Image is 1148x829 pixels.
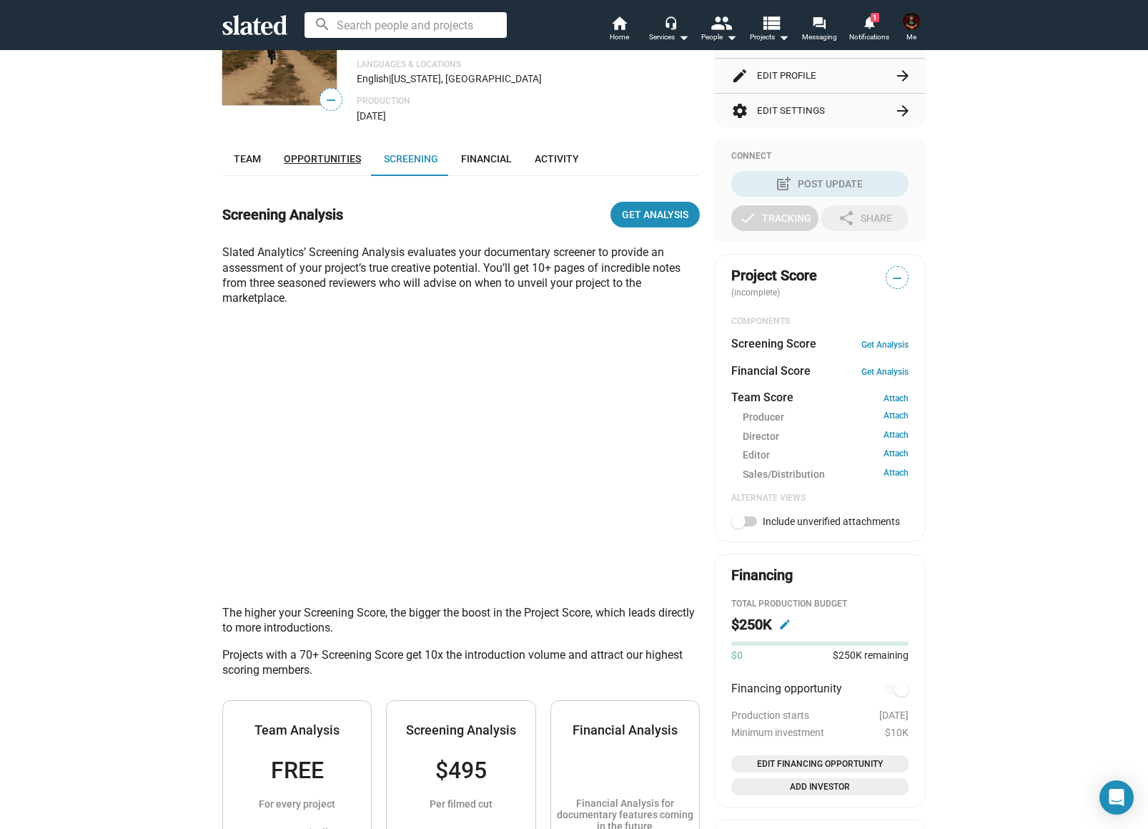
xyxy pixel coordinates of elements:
span: Producer [743,411,784,424]
mat-icon: forum [812,16,826,29]
span: Editor [743,448,770,462]
button: Edit budget [773,613,796,636]
button: Tracking [731,205,818,231]
div: Services [649,29,689,46]
button: Kris WheelerMe [894,10,929,47]
span: Add Investor [737,780,903,794]
a: Screening [372,142,450,176]
button: Share [821,205,909,231]
button: Edit Profile [731,59,909,93]
a: Attach [884,468,909,481]
span: Screening [384,153,438,165]
mat-icon: edit [731,67,748,84]
a: Attach [884,393,909,403]
span: Include unverified attachments [763,516,900,527]
a: Opportunities [272,142,372,176]
span: Sales/Distribution [743,468,825,481]
mat-icon: arrow_drop_down [775,29,792,46]
span: Activity [535,153,579,165]
button: Post Update [731,171,909,197]
div: $10K [731,727,909,738]
span: Financial [461,153,512,165]
span: English [357,73,389,84]
mat-icon: edit [778,618,791,631]
h2: $250K [731,615,772,634]
span: | [389,73,391,84]
div: $495 [392,757,529,784]
mat-icon: check [739,210,756,227]
a: Financial [450,142,523,176]
dt: Team Score [731,390,793,405]
div: Team Analysis [229,715,365,745]
span: Home [610,29,629,46]
div: Screening Analysis [392,715,529,745]
span: Project Score [731,266,817,285]
a: Get Analysis [861,367,909,377]
button: Edit Settings [731,94,909,128]
span: Financing opportunity [731,681,842,698]
div: Tracking [739,205,811,231]
a: 1Notifications [844,14,894,46]
button: Services [644,14,694,46]
div: Financial Analysis [557,715,693,745]
span: Projects [750,29,789,46]
span: — [320,91,342,109]
p: Projects with a 70+ Screening Score get 10x the introduction volume and attract our highest scori... [222,647,700,678]
button: People [694,14,744,46]
mat-icon: view_list [761,12,781,33]
a: Get Analysis [610,202,700,227]
a: Team [222,142,272,176]
span: [DATE] [879,710,909,721]
span: Production starts [731,710,809,721]
h2: Screening Analysis [222,205,343,225]
a: Attach [884,430,909,443]
div: Per filmed cut [392,798,529,810]
mat-icon: home [610,14,628,31]
dt: Financial Score [731,363,811,378]
button: Open add or edit financing opportunity dialog [731,755,909,772]
div: COMPONENTS [731,316,909,328]
span: 1 [871,13,879,22]
button: Projects [744,14,794,46]
a: Messaging [794,14,844,46]
span: Opportunities [284,153,361,165]
dt: Screening Score [731,336,816,351]
mat-icon: arrow_forward [894,102,911,119]
mat-icon: post_add [775,175,792,192]
img: Kris Wheeler [903,13,920,30]
mat-icon: arrow_drop_down [675,29,692,46]
span: (incomplete) [731,288,783,298]
p: Production [357,96,700,107]
mat-icon: settings [731,102,748,119]
span: — [886,269,908,288]
span: $250K remaining [833,649,909,661]
div: Connect [731,151,909,162]
mat-icon: arrow_drop_down [723,29,740,46]
a: Activity [523,142,590,176]
a: Attach [884,411,909,424]
span: Get Analysis [622,202,688,227]
span: Notifications [849,29,889,46]
mat-icon: notifications [862,15,876,29]
input: Search people and projects [305,12,507,38]
div: Slated Analytics’ Screening Analysis evaluates your documentary screener to provide an assessment... [222,245,700,305]
div: FREE [229,757,365,784]
span: $0 [731,649,743,662]
div: Post Update [778,171,863,197]
span: Minimum investment [731,727,824,738]
span: Director [743,430,779,443]
p: The higher your Screening Score, the bigger the boost in the Project Score, which leads directly ... [222,605,700,636]
div: For every project [229,798,365,810]
span: [DATE] [357,110,386,122]
a: Home [594,14,644,46]
div: People [701,29,737,46]
div: Financing [731,566,793,585]
mat-icon: share [838,210,855,227]
mat-icon: headset_mic [664,16,677,29]
div: Alternate Views [731,493,909,504]
div: Share [838,205,892,231]
a: Attach [884,448,909,462]
span: Me [906,29,916,46]
mat-icon: people [711,12,731,33]
span: Team [234,153,261,165]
